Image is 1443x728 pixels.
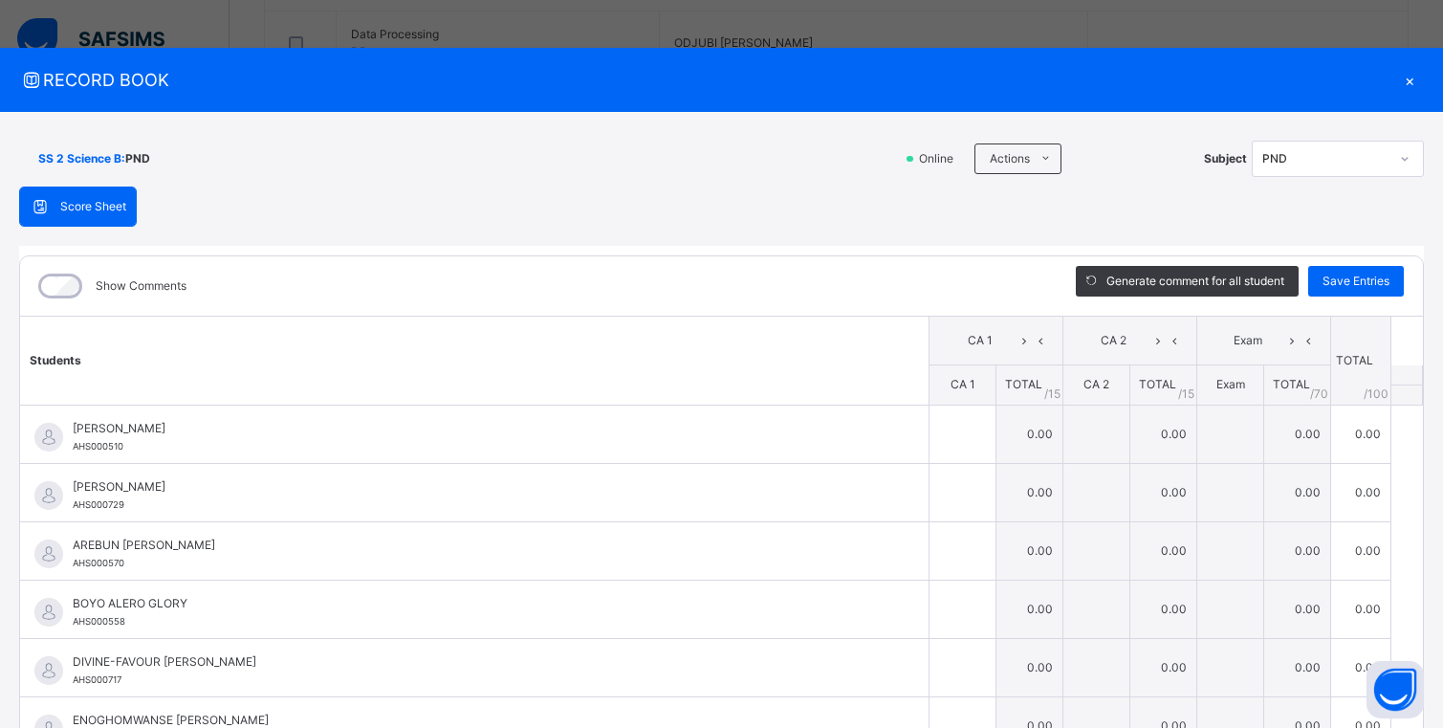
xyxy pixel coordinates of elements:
[73,537,885,554] span: AREBUN [PERSON_NAME]
[73,616,125,627] span: AHS000558
[1395,67,1424,93] div: ×
[1331,638,1391,696] td: 0.00
[1216,377,1245,391] span: Exam
[34,598,63,627] img: default.svg
[1044,386,1060,403] span: / 15
[1331,317,1391,406] th: TOTAL
[34,540,63,568] img: default.svg
[996,521,1063,580] td: 0.00
[34,656,63,685] img: default.svg
[125,150,150,167] span: PND
[1323,273,1389,290] span: Save Entries
[1083,377,1109,391] span: CA 2
[990,150,1030,167] span: Actions
[1366,661,1424,718] button: Open asap
[1130,638,1197,696] td: 0.00
[1331,580,1391,638] td: 0.00
[73,653,885,671] span: DIVINE-FAVOUR [PERSON_NAME]
[1106,273,1284,290] span: Generate comment for all student
[1130,521,1197,580] td: 0.00
[73,478,885,496] span: [PERSON_NAME]
[73,595,885,612] span: BOYO ALERO GLORY
[1262,150,1388,167] div: PND
[917,150,965,167] span: Online
[1212,332,1283,349] span: Exam
[996,638,1063,696] td: 0.00
[73,420,885,437] span: [PERSON_NAME]
[996,405,1063,463] td: 0.00
[1331,405,1391,463] td: 0.00
[73,558,124,568] span: AHS000570
[1130,580,1197,638] td: 0.00
[1130,405,1197,463] td: 0.00
[73,441,123,452] span: AHS000510
[944,332,1016,349] span: CA 1
[1264,580,1331,638] td: 0.00
[1331,521,1391,580] td: 0.00
[1331,463,1391,521] td: 0.00
[1264,521,1331,580] td: 0.00
[1078,332,1149,349] span: CA 2
[1264,405,1331,463] td: 0.00
[1139,377,1176,391] span: TOTAL
[30,353,81,367] span: Students
[1204,150,1247,167] span: Subject
[1364,386,1388,403] span: /100
[1264,463,1331,521] td: 0.00
[1005,377,1042,391] span: TOTAL
[34,481,63,510] img: default.svg
[996,580,1063,638] td: 0.00
[1273,377,1310,391] span: TOTAL
[73,674,121,685] span: AHS000717
[1310,386,1328,403] span: / 70
[951,377,975,391] span: CA 1
[34,423,63,452] img: default.svg
[19,67,1395,93] span: RECORD BOOK
[996,463,1063,521] td: 0.00
[73,499,124,510] span: AHS000729
[1178,386,1194,403] span: / 15
[38,150,125,167] span: SS 2 Science B :
[1130,463,1197,521] td: 0.00
[96,277,186,295] label: Show Comments
[1264,638,1331,696] td: 0.00
[60,198,126,215] span: Score Sheet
